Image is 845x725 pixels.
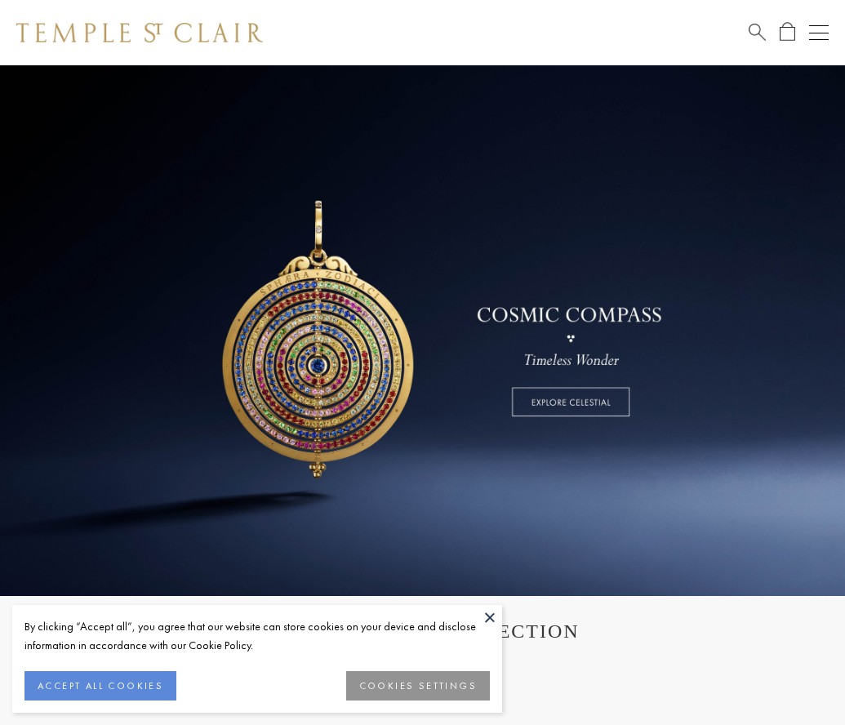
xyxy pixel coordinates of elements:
img: Temple St. Clair [16,23,263,42]
button: ACCEPT ALL COOKIES [24,671,176,701]
div: By clicking “Accept all”, you agree that our website can store cookies on your device and disclos... [24,617,490,655]
button: COOKIES SETTINGS [346,671,490,701]
a: Search [749,22,766,42]
a: Open Shopping Bag [780,22,795,42]
button: Open navigation [809,23,829,42]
